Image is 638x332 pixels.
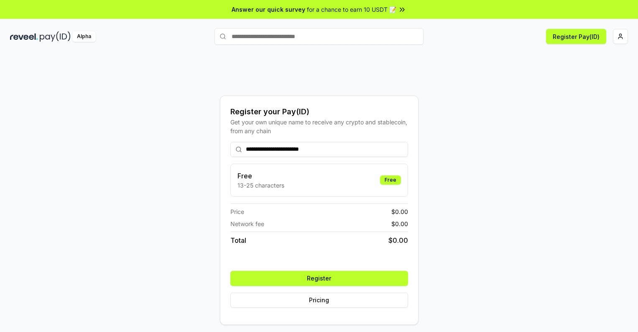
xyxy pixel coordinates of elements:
[230,293,408,308] button: Pricing
[237,181,284,190] p: 13-25 characters
[230,207,244,216] span: Price
[230,118,408,135] div: Get your own unique name to receive any crypto and stablecoin, from any chain
[230,219,264,228] span: Network fee
[380,175,401,185] div: Free
[391,219,408,228] span: $ 0.00
[237,171,284,181] h3: Free
[230,106,408,118] div: Register your Pay(ID)
[546,29,606,44] button: Register Pay(ID)
[230,271,408,286] button: Register
[230,235,246,245] span: Total
[388,235,408,245] span: $ 0.00
[72,31,96,42] div: Alpha
[10,31,38,42] img: reveel_dark
[391,207,408,216] span: $ 0.00
[307,5,396,14] span: for a chance to earn 10 USDT 📝
[40,31,71,42] img: pay_id
[232,5,305,14] span: Answer our quick survey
